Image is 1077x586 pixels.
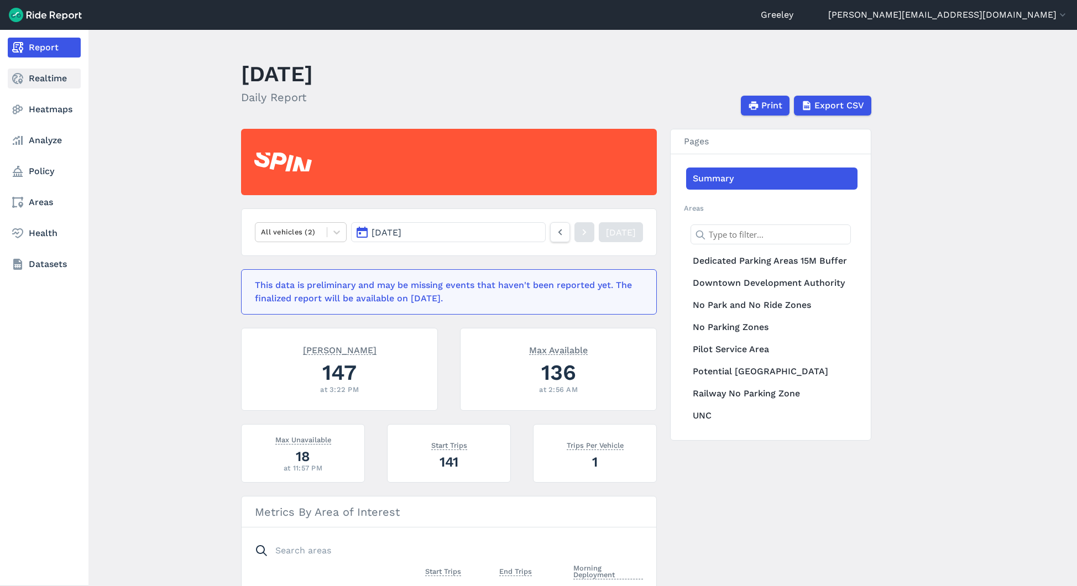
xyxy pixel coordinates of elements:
[686,360,858,383] a: Potential [GEOGRAPHIC_DATA]
[431,439,467,450] span: Start Trips
[9,8,82,22] img: Ride Report
[8,254,81,274] a: Datasets
[499,565,532,576] span: End Trips
[671,129,871,154] h3: Pages
[8,223,81,243] a: Health
[241,59,313,89] h1: [DATE]
[248,541,636,561] input: Search areas
[303,344,377,355] span: [PERSON_NAME]
[255,384,424,395] div: at 3:22 PM
[761,99,782,112] span: Print
[684,203,858,213] h2: Areas
[686,250,858,272] a: Dedicated Parking Areas 15M Buffer
[686,316,858,338] a: No Parking Zones
[686,338,858,360] a: Pilot Service Area
[474,384,643,395] div: at 2:56 AM
[686,405,858,427] a: UNC
[573,562,643,582] button: Morning Deployment
[761,8,793,22] a: Greeley
[691,224,851,244] input: Type to filter...
[599,222,643,242] a: [DATE]
[425,565,461,576] span: Start Trips
[241,89,313,106] h2: Daily Report
[242,496,656,527] h3: Metrics By Area of Interest
[255,463,351,473] div: at 11:57 PM
[499,565,532,578] button: End Trips
[794,96,871,116] button: Export CSV
[686,383,858,405] a: Railway No Parking Zone
[425,565,461,578] button: Start Trips
[8,130,81,150] a: Analyze
[255,279,636,305] div: This data is preliminary and may be missing events that haven't been reported yet. The finalized ...
[474,357,643,388] div: 136
[254,153,312,171] img: Spin
[567,439,624,450] span: Trips Per Vehicle
[351,222,546,242] button: [DATE]
[255,357,424,388] div: 147
[547,452,643,472] div: 1
[529,344,588,355] span: Max Available
[8,69,81,88] a: Realtime
[814,99,864,112] span: Export CSV
[8,161,81,181] a: Policy
[8,100,81,119] a: Heatmaps
[8,38,81,57] a: Report
[573,562,643,579] span: Morning Deployment
[8,192,81,212] a: Areas
[741,96,790,116] button: Print
[372,227,401,238] span: [DATE]
[828,8,1068,22] button: [PERSON_NAME][EMAIL_ADDRESS][DOMAIN_NAME]
[686,294,858,316] a: No Park and No Ride Zones
[255,447,351,466] div: 18
[686,272,858,294] a: Downtown Development Authority
[275,433,331,444] span: Max Unavailable
[401,452,497,472] div: 141
[686,168,858,190] a: Summary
